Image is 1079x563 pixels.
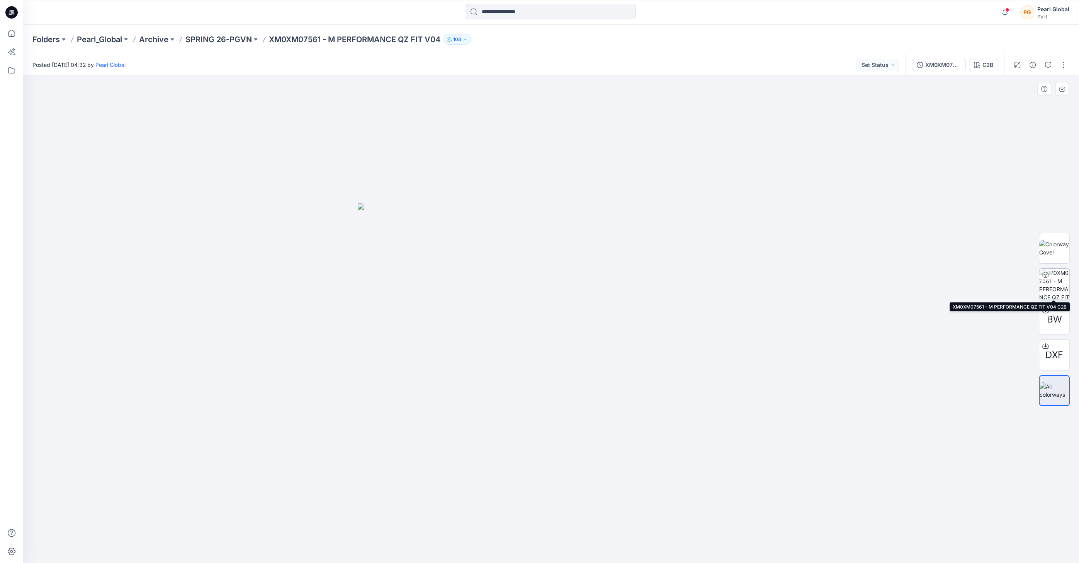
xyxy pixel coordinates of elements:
[95,61,126,68] a: Pearl Global
[269,34,440,45] p: XM0XM07561 - M PERFORMANCE QZ FIT V04
[1040,382,1069,399] img: All colorways
[1047,312,1062,326] span: BW
[982,61,993,69] div: C2B
[185,34,252,45] a: SPRING 26-PGVN
[443,34,471,45] button: 108
[1037,14,1069,20] div: PVH
[32,34,60,45] a: Folders
[912,59,966,71] button: XM0XM07561 - M PERFORMANCE QZ FIT V04
[32,61,126,69] span: Posted [DATE] 04:32 by
[1037,5,1069,14] div: Pearl Global
[1039,269,1069,299] img: XM0XM07561 - M PERFORMANCE QZ FIT V04 C2B
[1045,348,1063,362] span: DXF
[1039,240,1069,256] img: Colorway Cover
[453,35,461,44] p: 108
[969,59,998,71] button: C2B
[358,203,744,563] img: eyJhbGciOiJIUzI1NiIsImtpZCI6IjAiLCJzbHQiOiJzZXMiLCJ0eXAiOiJKV1QifQ.eyJkYXRhIjp7InR5cGUiOiJzdG9yYW...
[1020,5,1034,19] div: PG
[1026,59,1039,71] button: Details
[139,34,168,45] a: Archive
[77,34,122,45] a: Pearl_Global
[925,61,961,69] div: XM0XM07561 - M PERFORMANCE QZ FIT V04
